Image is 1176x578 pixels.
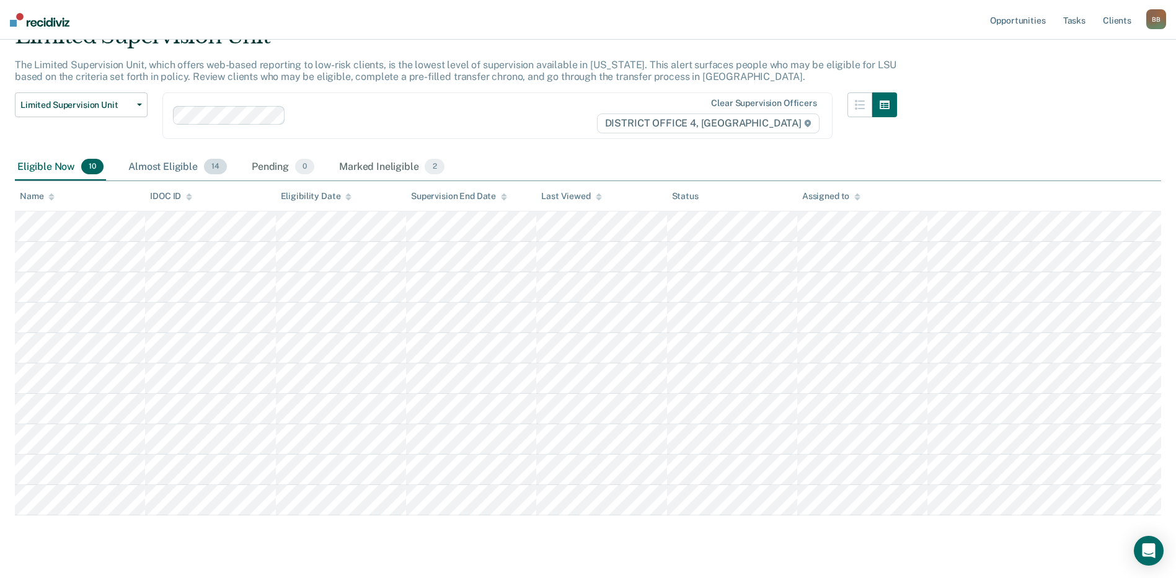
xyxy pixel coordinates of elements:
div: Status [672,191,699,202]
div: Last Viewed [541,191,601,202]
p: The Limited Supervision Unit, which offers web-based reporting to low-risk clients, is the lowest... [15,59,896,82]
div: Eligible Now10 [15,154,106,181]
span: Limited Supervision Unit [20,100,132,110]
button: BB [1146,9,1166,29]
span: 0 [295,159,314,175]
button: Limited Supervision Unit [15,92,148,117]
span: 14 [204,159,227,175]
div: Supervision End Date [411,191,507,202]
div: IDOC ID [150,191,192,202]
div: Pending0 [249,154,317,181]
div: Eligibility Date [281,191,352,202]
img: Recidiviz [10,13,69,27]
span: 10 [81,159,104,175]
div: Limited Supervision Unit [15,24,897,59]
div: Almost Eligible14 [126,154,229,181]
div: Marked Ineligible2 [337,154,447,181]
span: DISTRICT OFFICE 4, [GEOGRAPHIC_DATA] [597,113,820,133]
div: Assigned to [802,191,860,202]
div: Name [20,191,55,202]
div: Open Intercom Messenger [1134,536,1164,566]
span: 2 [425,159,444,175]
div: Clear supervision officers [711,98,816,109]
div: B B [1146,9,1166,29]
